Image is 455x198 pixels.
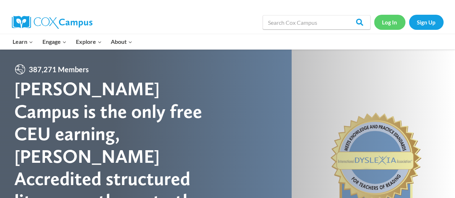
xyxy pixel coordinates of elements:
button: Child menu of Engage [38,34,71,49]
nav: Primary Navigation [8,34,137,49]
button: Child menu of About [106,34,137,49]
img: Cox Campus [12,16,92,29]
button: Child menu of Learn [8,34,38,49]
nav: Secondary Navigation [374,15,443,29]
input: Search Cox Campus [263,15,370,29]
a: Sign Up [409,15,443,29]
span: 387,271 Members [26,64,92,75]
button: Child menu of Explore [71,34,106,49]
a: Log In [374,15,405,29]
